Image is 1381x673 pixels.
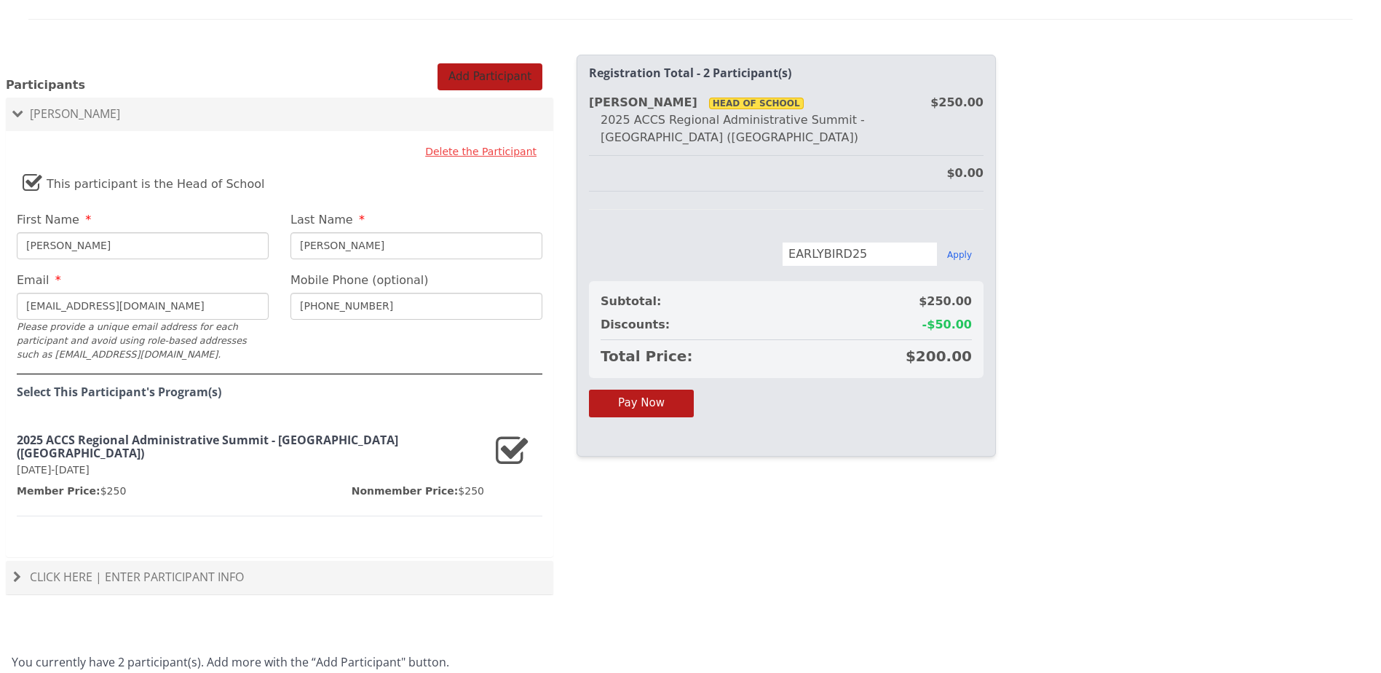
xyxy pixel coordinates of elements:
[601,346,692,366] span: Total Price:
[709,98,804,109] span: Head Of School
[17,485,100,497] span: Member Price:
[919,293,972,310] span: $250.00
[419,138,542,165] button: Delete the Participant
[12,656,1369,669] h4: You currently have 2 participant(s). Add more with the “Add Participant" button.
[17,273,49,287] span: Email
[589,95,804,109] strong: [PERSON_NAME]
[23,165,265,196] label: This participant is the Head of School
[946,165,984,182] div: $0.00
[438,63,542,90] button: Add Participant
[589,67,984,80] h2: Registration Total - 2 Participant(s)
[922,316,972,334] span: -$50.00
[290,273,429,287] span: Mobile Phone (optional)
[352,485,459,497] span: Nonmember Price:
[30,569,244,585] span: Click Here | Enter Participant Info
[589,111,984,146] div: 2025 ACCS Regional Administrative Summit - [GEOGRAPHIC_DATA] ([GEOGRAPHIC_DATA])
[930,94,984,111] div: $250.00
[290,213,353,227] span: Last Name
[17,213,79,227] span: First Name
[601,316,670,334] span: Discounts:
[782,242,938,267] input: Enter discount code
[17,484,126,498] p: $250
[17,386,542,399] h4: Select This Participant's Program(s)
[352,484,484,498] p: $250
[17,434,484,460] h3: 2025 ACCS Regional Administrative Summit - [GEOGRAPHIC_DATA] ([GEOGRAPHIC_DATA])
[601,293,661,310] span: Subtotal:
[17,320,269,362] div: Please provide a unique email address for each participant and avoid using role-based addresses s...
[947,249,972,261] button: Apply
[17,463,484,478] p: [DATE]-[DATE]
[589,390,694,417] button: Pay Now
[30,106,120,122] span: [PERSON_NAME]
[6,78,85,92] span: Participants
[906,346,972,366] span: $200.00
